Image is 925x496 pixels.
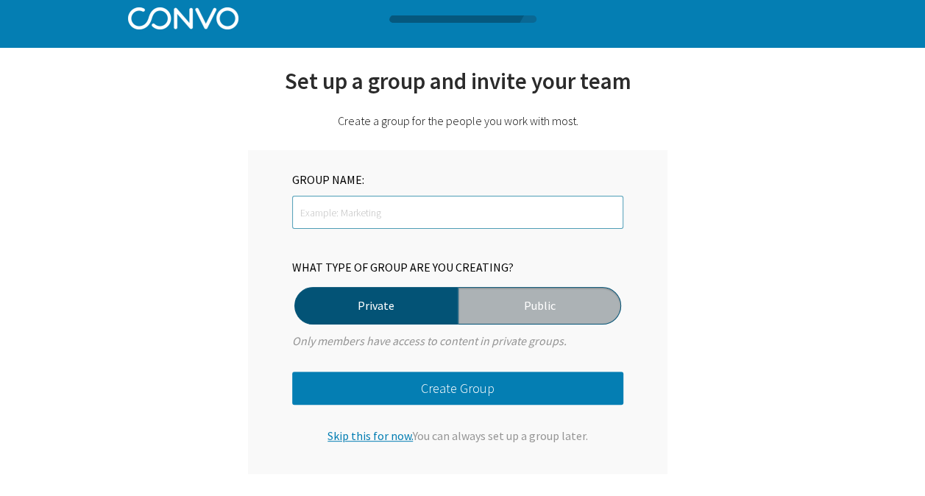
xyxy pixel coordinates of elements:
input: Example: Marketing [292,196,623,229]
span: Skip this for now. [327,428,413,443]
div: Set up a group and invite your team [248,66,667,113]
i: Only members have access to content in private groups. [292,333,567,348]
div: You can always set up a group later. [292,412,623,444]
button: Create Group [292,372,623,405]
div: GROUP NAME: [292,171,377,188]
div: Create a group for the people you work with most. [248,113,667,128]
img: Convo Logo [128,4,238,29]
label: Private [294,287,458,325]
label: Public [458,287,621,325]
div: WHAT TYPE OF GROUP ARE YOU CREATING? [292,258,623,276]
